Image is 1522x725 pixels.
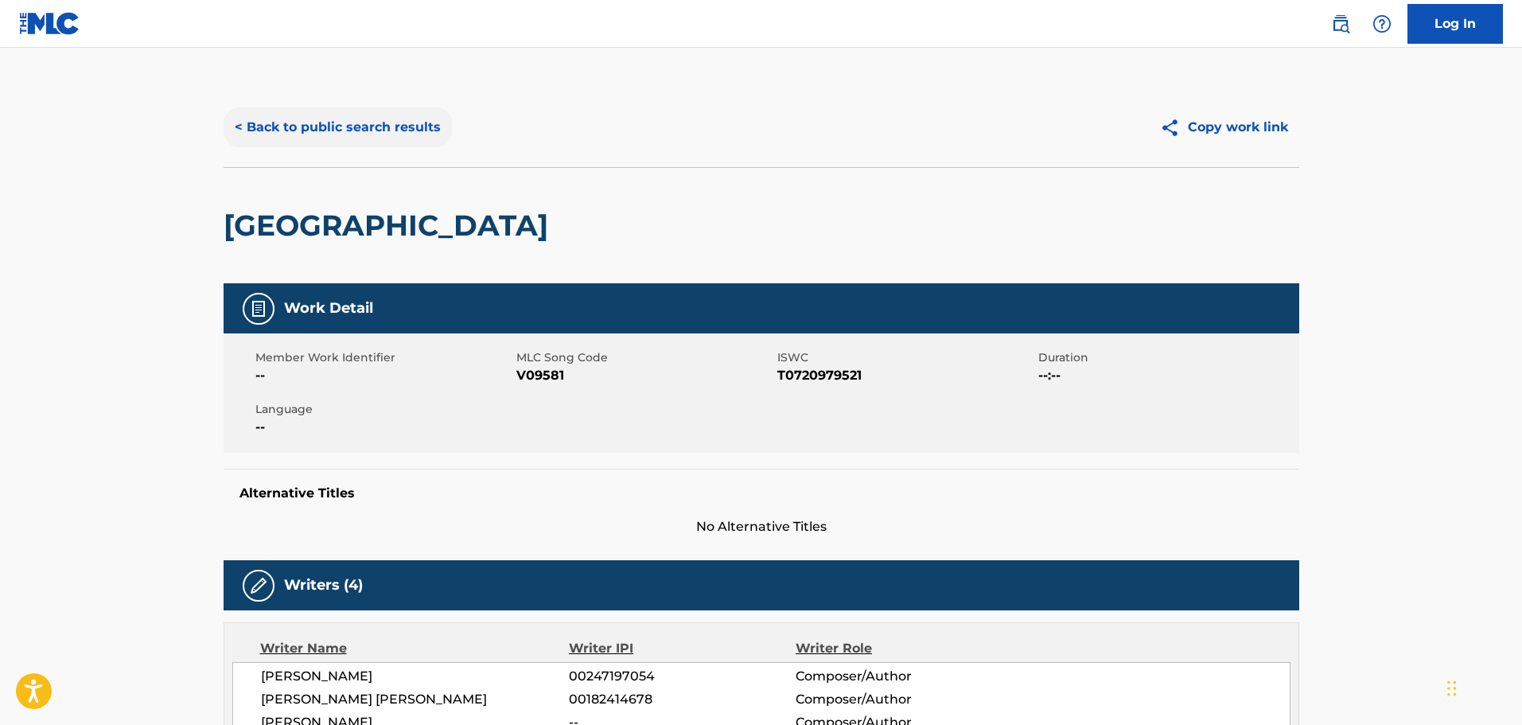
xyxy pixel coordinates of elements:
img: help [1372,14,1392,33]
img: Writers [249,576,268,595]
span: 00182414678 [569,690,795,709]
div: Writer Name [260,639,570,658]
span: [PERSON_NAME] [261,667,570,686]
div: Drag [1447,665,1457,712]
div: Writer IPI [569,639,796,658]
h2: [GEOGRAPHIC_DATA] [224,208,556,244]
div: Help [1366,8,1398,40]
h5: Alternative Titles [239,485,1283,501]
img: Copy work link [1160,118,1188,138]
span: T0720979521 [777,366,1034,385]
span: Duration [1038,349,1295,366]
span: No Alternative Titles [224,517,1299,536]
span: [PERSON_NAME] [PERSON_NAME] [261,690,570,709]
a: Public Search [1325,8,1357,40]
span: Member Work Identifier [255,349,512,366]
span: V09581 [516,366,773,385]
iframe: Chat Widget [1442,649,1522,725]
span: 00247197054 [569,667,795,686]
span: MLC Song Code [516,349,773,366]
span: Composer/Author [796,690,1002,709]
span: -- [255,366,512,385]
span: Composer/Author [796,667,1002,686]
div: Writer Role [796,639,1002,658]
img: MLC Logo [19,12,80,35]
img: search [1331,14,1350,33]
span: -- [255,418,512,437]
span: --:-- [1038,366,1295,385]
button: Copy work link [1149,107,1299,147]
h5: Writers (4) [284,576,363,594]
h5: Work Detail [284,299,373,318]
span: Language [255,401,512,418]
button: < Back to public search results [224,107,452,147]
img: Work Detail [249,299,268,318]
span: ISWC [777,349,1034,366]
a: Log In [1407,4,1503,44]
